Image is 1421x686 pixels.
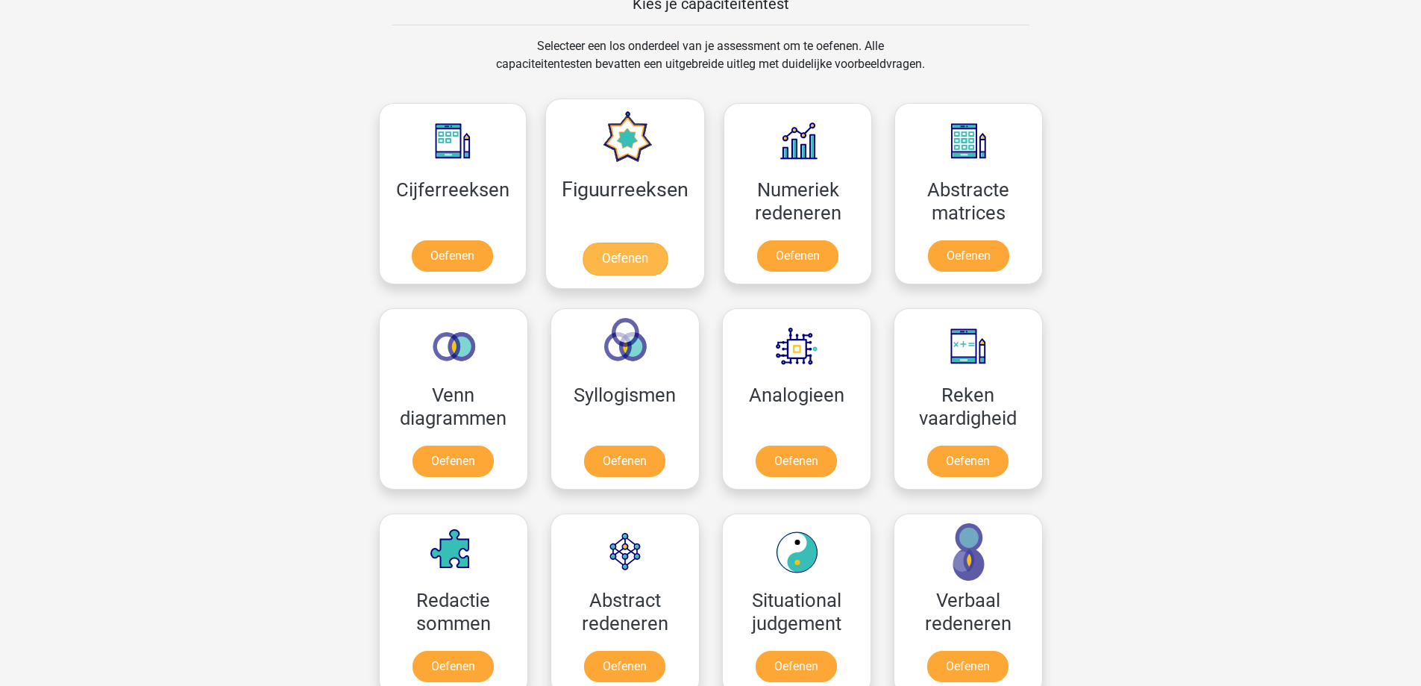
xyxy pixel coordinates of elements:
a: Oefenen [413,651,494,682]
div: Selecteer een los onderdeel van je assessment om te oefenen. Alle capaciteitentesten bevatten een... [482,37,939,91]
a: Oefenen [584,651,665,682]
a: Oefenen [927,651,1008,682]
a: Oefenen [757,240,838,272]
a: Oefenen [927,446,1008,477]
a: Oefenen [756,446,837,477]
a: Oefenen [584,446,665,477]
a: Oefenen [756,651,837,682]
a: Oefenen [583,243,668,275]
a: Oefenen [413,446,494,477]
a: Oefenen [928,240,1009,272]
a: Oefenen [412,240,493,272]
